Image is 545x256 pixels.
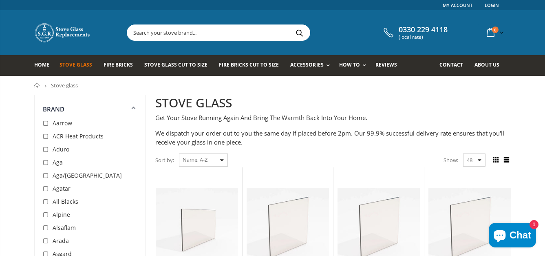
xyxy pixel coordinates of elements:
span: Sort by: [155,153,174,167]
img: Stove Glass Replacement [34,22,91,43]
span: Arada [53,237,69,245]
a: Fire Bricks Cut To Size [219,55,285,76]
a: Fire Bricks [104,55,139,76]
span: Stove glass [51,82,78,89]
span: Brand [43,105,65,113]
span: Reviews [375,61,397,68]
p: We dispatch your order out to you the same day if placed before 2pm. Our 99.9% successful deliver... [155,129,511,147]
span: ACR Heat Products [53,132,104,140]
a: Stove Glass Cut To Size [144,55,214,76]
inbox-online-store-chat: Shopify online store chat [486,223,538,249]
span: Accessories [290,61,323,68]
a: Accessories [290,55,333,76]
span: Aga [53,158,63,166]
a: Home [34,55,55,76]
span: Stove Glass Cut To Size [144,61,207,68]
span: Aarrow [53,119,72,127]
span: How To [339,61,360,68]
span: Aduro [53,145,69,153]
a: Stove Glass [60,55,98,76]
span: Fire Bricks [104,61,133,68]
span: Alsaflam [53,224,76,232]
a: 0330 229 4118 (local rate) [382,25,448,40]
span: 0330 229 4118 [399,25,448,34]
span: Contact [439,61,463,68]
span: Show: [444,154,458,167]
span: Stove Glass [60,61,92,68]
a: Reviews [375,55,403,76]
span: (local rate) [399,34,448,40]
input: Search your stove brand... [127,25,401,40]
a: About us [474,55,505,76]
h2: STOVE GLASS [155,95,511,111]
span: All Blacks [53,198,78,205]
span: 0 [492,27,499,33]
a: Contact [439,55,469,76]
a: Home [34,83,40,88]
span: Aga/[GEOGRAPHIC_DATA] [53,171,122,179]
span: Home [34,61,49,68]
span: Grid view [492,156,501,165]
span: Agatar [53,185,71,192]
span: Alpine [53,211,70,218]
a: 0 [483,24,505,40]
p: Get Your Stove Running Again And Bring The Warmth Back Into Your Home. [155,113,511,122]
span: List view [502,156,511,165]
span: Fire Bricks Cut To Size [219,61,279,68]
span: About us [474,61,499,68]
button: Search [291,25,309,40]
a: How To [339,55,370,76]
